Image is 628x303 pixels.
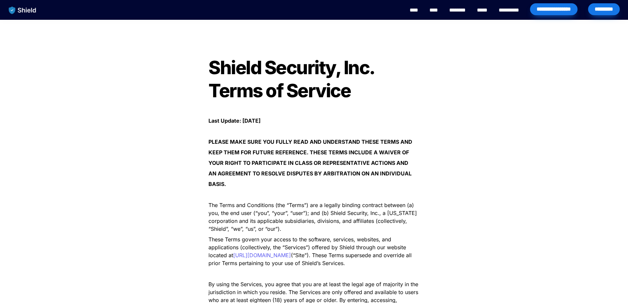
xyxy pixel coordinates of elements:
a: [URL][DOMAIN_NAME] [233,252,291,258]
strong: PLEASE MAKE SURE YOU FULLY READ AND UNDERSTAND THESE TERMS AND [208,138,412,145]
strong: KEEP THEM FOR FUTURE REFERENCE. THESE TERMS INCLUDE A WAIVER OF [208,149,409,156]
strong: Last Update: [DATE] [208,117,261,124]
span: (“Site”). These Terms supersede and override all prior Terms pertaining to your use of Shield’s S... [208,252,413,266]
strong: YOUR RIGHT TO PARTICIPATE IN CLASS OR REPRESENTATIVE ACTIONS AND [208,160,408,166]
span: Shield Security, Inc. Terms of Service [208,56,377,102]
span: The Terms and Conditions (the “Terms”) are a legally binding contract between (a) you, the end us... [208,202,419,232]
img: website logo [6,3,40,17]
strong: AN AGREEMENT TO RESOLVE DISPUTES BY ARBITRATION ON AN INDIVIDUAL [208,170,412,177]
span: These Terms govern your access to the software, services, websites, and applications (collectivel... [208,236,408,258]
strong: BASIS. [208,181,226,187]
